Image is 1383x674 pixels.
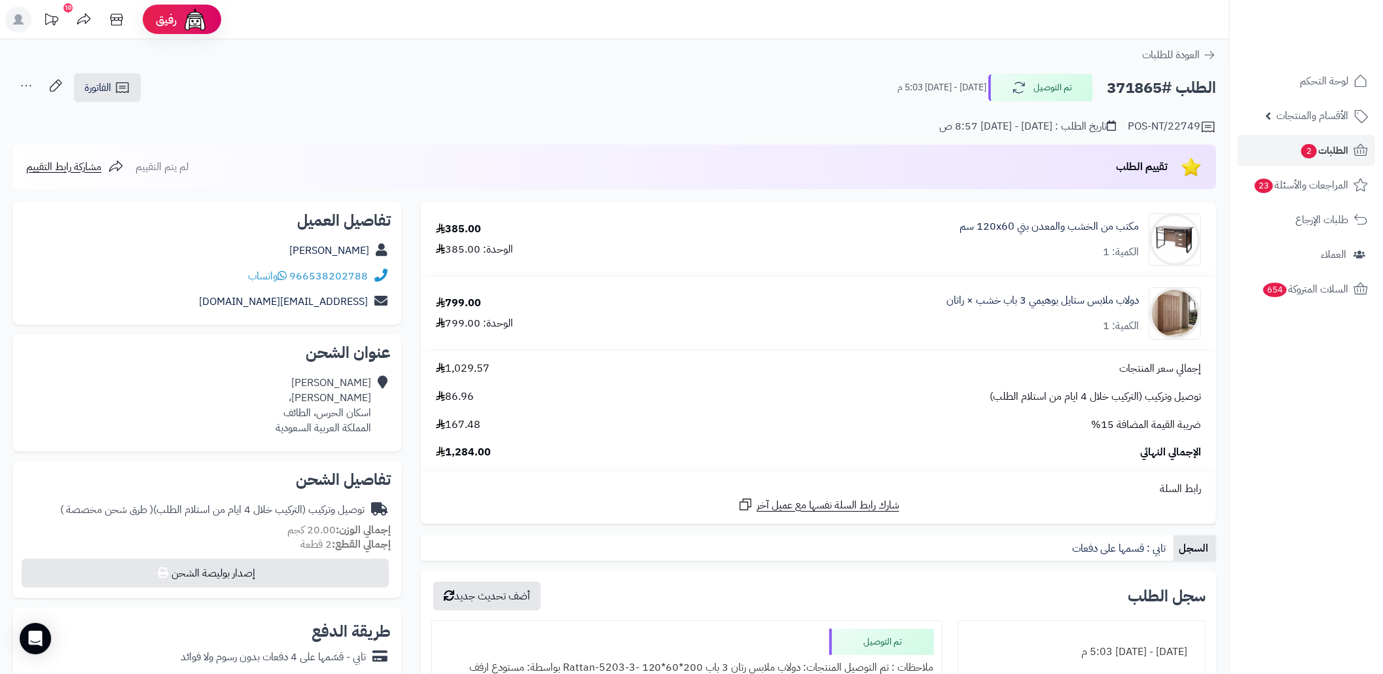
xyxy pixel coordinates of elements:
a: العودة للطلبات [1142,47,1216,63]
div: [PERSON_NAME] [PERSON_NAME]، اسكان الحرس، الطائف المملكة العربية السعودية [276,376,371,435]
span: 23 [1255,179,1273,193]
a: [PERSON_NAME] [289,243,369,258]
span: لوحة التحكم [1300,72,1348,90]
span: 2 [1301,144,1317,158]
span: السلات المتروكة [1262,280,1348,298]
img: ai-face.png [182,7,208,33]
a: واتساب [248,268,287,284]
span: العودة للطلبات [1142,47,1200,63]
small: [DATE] - [DATE] 5:03 م [897,81,986,94]
span: شارك رابط السلة نفسها مع عميل آخر [757,498,899,513]
span: طلبات الإرجاع [1295,211,1348,229]
img: logo-2.png [1294,33,1371,61]
button: تم التوصيل [988,74,1093,101]
a: تابي : قسمها على دفعات [1067,535,1174,561]
div: الكمية: 1 [1103,319,1139,334]
a: [EMAIL_ADDRESS][DOMAIN_NAME] [199,294,368,310]
span: الإجمالي النهائي [1140,445,1201,460]
a: الفاتورة [74,73,141,102]
a: طلبات الإرجاع [1238,204,1375,236]
span: مشاركة رابط التقييم [26,159,101,175]
button: أضف تحديث جديد [433,582,541,611]
a: لوحة التحكم [1238,65,1375,97]
h2: الطلب #371865 [1107,75,1216,101]
small: 20.00 كجم [287,522,391,538]
strong: إجمالي الوزن: [336,522,391,538]
div: 385.00 [436,222,481,237]
span: الطلبات [1300,141,1348,160]
div: رابط السلة [426,482,1211,497]
a: العملاء [1238,239,1375,270]
span: تقييم الطلب [1116,159,1168,175]
a: شارك رابط السلة نفسها مع عميل آخر [738,497,899,513]
div: تم التوصيل [829,629,934,655]
span: 654 [1263,283,1287,297]
span: إجمالي سعر المنتجات [1119,361,1201,376]
a: 966538202788 [289,268,368,284]
img: 1749976485-1-90x90.jpg [1149,287,1200,340]
div: تابي - قسّمها على 4 دفعات بدون رسوم ولا فوائد [181,650,366,665]
span: 86.96 [436,389,474,404]
a: المراجعات والأسئلة23 [1238,169,1375,201]
img: 1716215394-110111010095-90x90.jpg [1149,213,1200,266]
a: السجل [1174,535,1216,561]
div: الكمية: 1 [1103,245,1139,260]
span: لم يتم التقييم [135,159,189,175]
span: 1,029.57 [436,361,490,376]
small: 2 قطعة [300,537,391,552]
a: تحديثات المنصة [35,7,67,36]
span: 167.48 [436,417,480,433]
div: 10 [63,3,73,12]
span: ( طرق شحن مخصصة ) [60,502,153,518]
h3: سجل الطلب [1128,588,1206,604]
a: دولاب ملابس ستايل بوهيمي 3 باب خشب × راتان [946,293,1139,308]
span: رفيق [156,12,177,27]
div: الوحدة: 385.00 [436,242,513,257]
a: السلات المتروكة654 [1238,274,1375,305]
div: Open Intercom Messenger [20,623,51,654]
div: [DATE] - [DATE] 5:03 م [966,639,1197,665]
a: مكتب من الخشب والمعدن بني 120x60 سم [960,219,1139,234]
div: 799.00 [436,296,481,311]
a: الطلبات2 [1238,135,1375,166]
div: توصيل وتركيب (التركيب خلال 4 ايام من استلام الطلب) [60,503,365,518]
h2: تفاصيل الشحن [24,472,391,488]
div: الوحدة: 799.00 [436,316,513,331]
span: المراجعات والأسئلة [1253,176,1348,194]
strong: إجمالي القطع: [332,537,391,552]
a: مشاركة رابط التقييم [26,159,124,175]
h2: تفاصيل العميل [24,213,391,228]
span: 1,284.00 [436,445,491,460]
div: POS-NT/22749 [1128,119,1216,135]
span: العملاء [1321,245,1346,264]
span: ضريبة القيمة المضافة 15% [1091,417,1201,433]
h2: عنوان الشحن [24,345,391,361]
span: الفاتورة [84,80,111,96]
h2: طريقة الدفع [312,624,391,639]
span: الأقسام والمنتجات [1276,107,1348,125]
span: توصيل وتركيب (التركيب خلال 4 ايام من استلام الطلب) [990,389,1201,404]
button: إصدار بوليصة الشحن [22,559,389,588]
div: تاريخ الطلب : [DATE] - [DATE] 8:57 ص [939,119,1116,134]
